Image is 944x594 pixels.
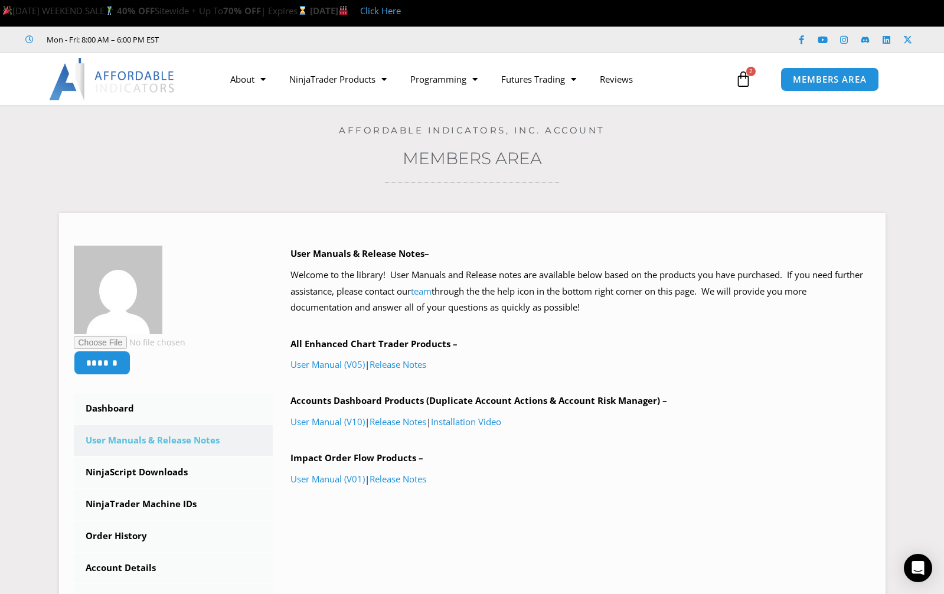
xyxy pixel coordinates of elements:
[223,5,261,17] strong: 70% OFF
[74,393,273,424] a: Dashboard
[370,473,426,485] a: Release Notes
[290,358,365,370] a: User Manual (V05)
[290,416,365,427] a: User Manual (V10)
[290,338,458,350] b: All Enhanced Chart Trader Products –
[105,6,114,15] img: 🏌️‍♂️
[290,452,423,464] b: Impact Order Flow Products –
[3,6,12,15] img: 🎉
[74,521,273,551] a: Order History
[290,247,429,259] b: User Manuals & Release Notes–
[74,457,273,488] a: NinjaScript Downloads
[298,6,307,15] img: ⌛
[717,62,769,96] a: 2
[780,67,879,92] a: MEMBERS AREA
[175,34,352,45] iframe: Customer reviews powered by Trustpilot
[74,489,273,520] a: NinjaTrader Machine IDs
[218,66,277,93] a: About
[277,66,398,93] a: NinjaTrader Products
[339,6,348,15] img: 🏭
[339,125,605,136] a: Affordable Indicators, Inc. Account
[403,148,542,168] a: Members Area
[489,66,588,93] a: Futures Trading
[49,58,176,100] img: LogoAI | Affordable Indicators – NinjaTrader
[411,285,432,297] a: team
[290,267,871,316] p: Welcome to the library! User Manuals and Release notes are available below based on the products ...
[44,32,159,47] span: Mon - Fri: 8:00 AM – 6:00 PM EST
[290,357,871,373] p: |
[74,553,273,583] a: Account Details
[74,425,273,456] a: User Manuals & Release Notes
[290,473,365,485] a: User Manual (V01)
[74,246,162,334] img: 38528d44d6a573215b0509b2625129acbc6ebaa87bec43d1bc25c1288925452e
[746,67,756,76] span: 2
[370,358,426,370] a: Release Notes
[218,66,732,93] nav: Menu
[588,66,645,93] a: Reviews
[431,416,501,427] a: Installation Video
[290,471,871,488] p: |
[117,5,155,17] strong: 40% OFF
[360,5,401,17] a: Click Here
[310,5,348,17] strong: [DATE]
[370,416,426,427] a: Release Notes
[290,414,871,430] p: | |
[290,394,667,406] b: Accounts Dashboard Products (Duplicate Account Actions & Account Risk Manager) –
[904,554,932,582] div: Open Intercom Messenger
[793,75,867,84] span: MEMBERS AREA
[398,66,489,93] a: Programming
